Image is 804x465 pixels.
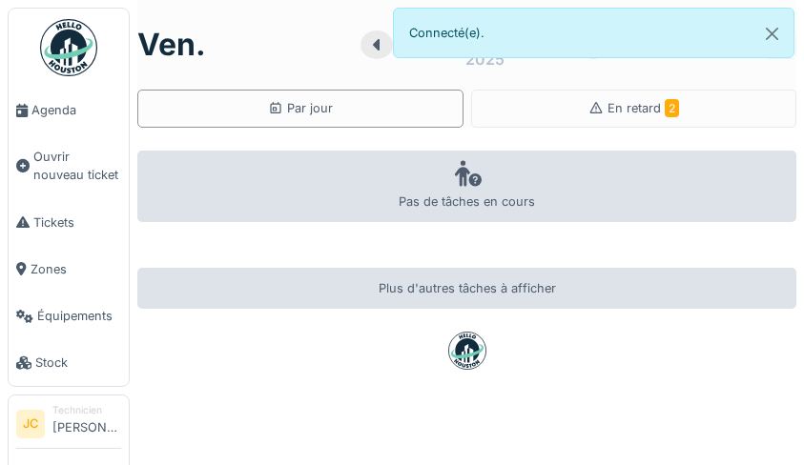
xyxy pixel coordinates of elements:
div: Pas de tâches en cours [137,151,796,222]
span: Tickets [33,213,121,232]
div: Par jour [268,99,333,117]
div: Technicien [52,403,121,417]
a: Zones [9,246,129,293]
div: Connecté(e). [393,8,795,58]
a: Stock [9,339,129,386]
span: Équipements [37,307,121,325]
span: Zones [31,260,121,278]
a: Ouvrir nouveau ticket [9,133,129,198]
li: JC [16,410,45,438]
button: Close [751,9,794,59]
span: Agenda [31,101,121,119]
span: Stock [35,354,121,372]
h1: ven. [137,27,206,63]
span: Ouvrir nouveau ticket [33,148,121,184]
a: JC Technicien[PERSON_NAME] [16,403,121,449]
img: badge-BVDL4wpA.svg [448,332,486,370]
a: Agenda [9,87,129,133]
div: 2025 [465,48,505,71]
a: Tickets [9,199,129,246]
span: En retard [608,101,679,115]
img: Badge_color-CXgf-gQk.svg [40,19,97,76]
li: [PERSON_NAME] [52,403,121,444]
div: Plus d'autres tâches à afficher [137,268,796,309]
span: 2 [665,99,679,117]
a: Équipements [9,293,129,339]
